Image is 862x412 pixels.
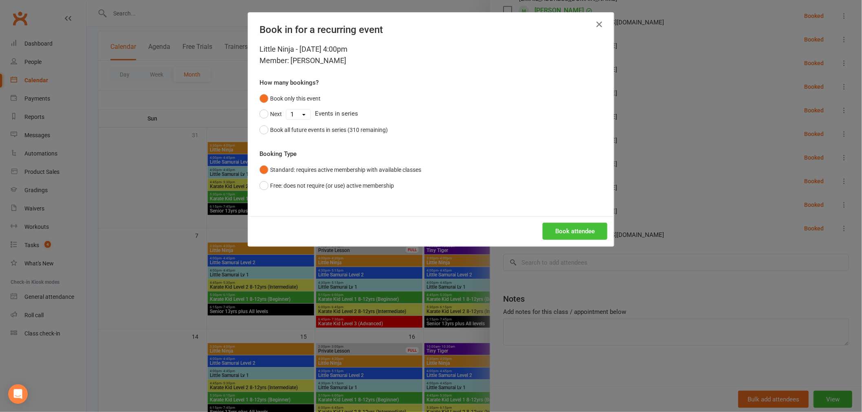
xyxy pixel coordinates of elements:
button: Free: does not require (or use) active membership [259,178,394,193]
h4: Book in for a recurring event [259,24,603,35]
div: Open Intercom Messenger [8,384,28,404]
div: Book all future events in series (310 remaining) [270,125,388,134]
button: Book attendee [543,223,607,240]
label: Booking Type [259,149,297,159]
button: Book only this event [259,91,321,106]
button: Standard: requires active membership with available classes [259,162,421,178]
button: Next [259,106,282,122]
button: Close [593,18,606,31]
button: Book all future events in series (310 remaining) [259,122,388,138]
label: How many bookings? [259,78,319,88]
div: Events in series [259,106,603,122]
div: Little Ninja - [DATE] 4:00pm Member: [PERSON_NAME] [259,44,603,66]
